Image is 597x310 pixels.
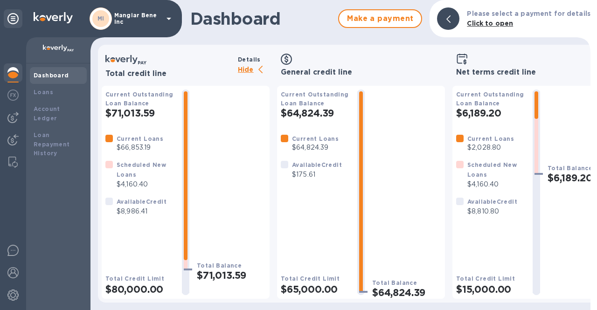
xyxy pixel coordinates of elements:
h3: General credit line [281,68,441,77]
b: Scheduled New Loans [467,161,517,178]
h2: $64,824.39 [281,107,350,119]
p: $175.61 [292,170,342,179]
b: Loans [34,89,53,96]
b: Please select a payment for details [467,10,590,17]
b: Available Credit [117,198,167,205]
h3: Total credit line [105,69,234,78]
button: Make a payment [338,9,422,28]
p: $4,160.40 [467,179,525,189]
b: Total Credit Limit [105,275,164,282]
b: Total Balance [548,165,592,172]
b: Total Balance [197,262,242,269]
b: Available Credit [292,161,342,168]
span: Make a payment [347,13,414,24]
b: Current Loans [117,135,163,142]
h2: $6,189.20 [456,107,525,119]
h1: Dashboard [190,9,333,28]
p: $64,824.39 [292,143,339,152]
b: Current Outstanding Loan Balance [105,91,174,107]
b: Current Loans [292,135,339,142]
b: Total Credit Limit [456,275,515,282]
b: Loan Repayment History [34,131,70,157]
b: Dashboard [34,72,69,79]
p: $8,986.41 [117,207,167,216]
img: Logo [34,12,73,23]
b: MI [97,15,104,22]
h2: $80,000.00 [105,283,174,295]
h2: $71,013.59 [197,269,266,281]
b: Current Outstanding Loan Balance [281,91,349,107]
b: Click to open [467,20,513,27]
p: $66,853.19 [117,143,163,152]
b: Details [238,56,261,63]
b: Scheduled New Loans [117,161,166,178]
p: $4,160.40 [117,179,174,189]
b: Total Balance [372,279,417,286]
b: Available Credit [467,198,517,205]
b: Total Credit Limit [281,275,340,282]
b: Current Loans [467,135,514,142]
b: Account Ledger [34,105,60,122]
p: Hide [238,64,270,76]
p: $2,028.80 [467,143,514,152]
p: Mangiar Bene inc [114,12,161,25]
div: Unpin categories [4,9,22,28]
p: $8,810.80 [467,207,517,216]
h2: $65,000.00 [281,283,350,295]
img: Foreign exchange [7,90,19,101]
h2: $64,824.39 [372,287,441,298]
h2: $71,013.59 [105,107,174,119]
b: Current Outstanding Loan Balance [456,91,524,107]
h2: $15,000.00 [456,283,525,295]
